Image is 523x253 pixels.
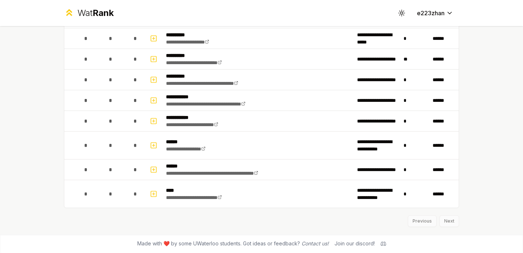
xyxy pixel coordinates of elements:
div: Wat [77,7,114,19]
span: Rank [93,8,114,18]
a: WatRank [64,7,114,19]
span: Made with ❤️ by some UWaterloo students. Got ideas or feedback? [137,240,329,247]
a: Contact us! [301,240,329,246]
div: Join our discord! [335,240,375,247]
button: e223zhan [411,7,459,20]
span: e223zhan [417,9,445,17]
